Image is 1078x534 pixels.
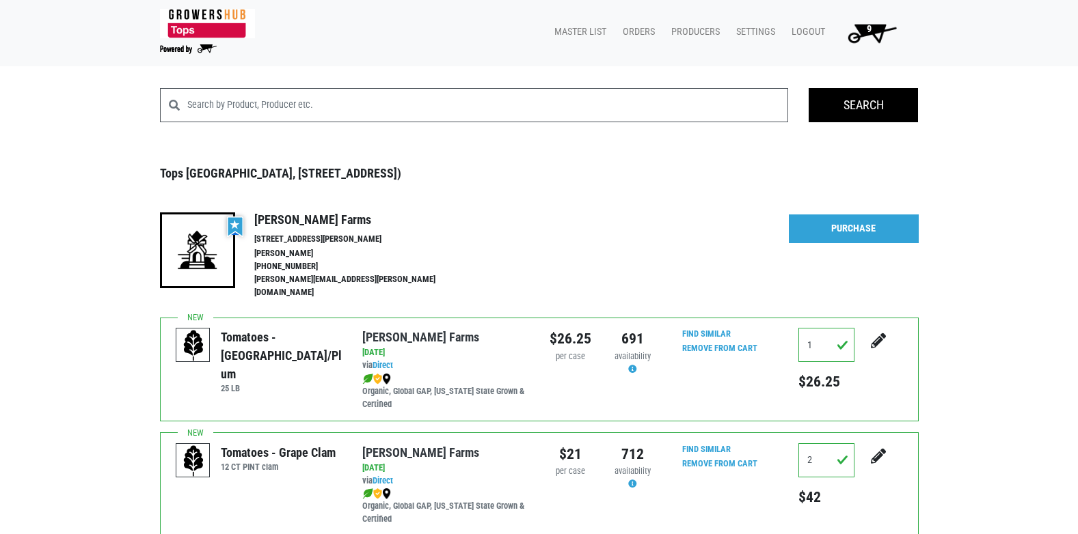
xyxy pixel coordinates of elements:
[798,373,854,391] h5: $26.25
[160,44,217,54] img: Powered by Big Wheelbarrow
[362,445,479,460] a: [PERSON_NAME] Farms
[660,19,725,45] a: Producers
[254,247,465,260] li: [PERSON_NAME]
[674,341,766,356] input: Remove From Cart
[254,212,465,227] h4: [PERSON_NAME] Farms
[362,330,479,344] a: [PERSON_NAME] Farms
[176,328,211,363] img: placeholder-variety-43d6402dacf2d531de610a020419775a.svg
[674,456,766,472] input: Remove From Cart
[221,443,336,462] div: Tomatoes - Grape Clam
[382,488,391,499] img: map_marker-0e94453035b3232a4d21701695807de9.png
[543,19,612,45] a: Master List
[160,212,235,287] img: 19-7441ae2ccb79c876ff41c34f3bd0da69.png
[362,487,528,526] div: Organic, Global GAP, [US_STATE] State Grown & Certified
[254,233,465,246] li: [STREET_ADDRESS][PERSON_NAME]
[362,346,528,359] div: [DATE]
[160,9,255,38] img: 279edf242af8f9d49a69d9d2afa010fb.png
[362,462,528,475] div: [DATE]
[373,360,393,370] a: Direct
[612,443,653,465] div: 712
[550,465,591,478] div: per case
[373,475,393,486] a: Direct
[254,273,465,299] li: [PERSON_NAME][EMAIL_ADDRESS][PERSON_NAME][DOMAIN_NAME]
[550,443,591,465] div: $21
[612,19,660,45] a: Orders
[615,466,651,476] span: availability
[798,443,854,477] input: Qty
[615,351,651,361] span: availability
[176,444,211,478] img: placeholder-variety-43d6402dacf2d531de610a020419775a.svg
[362,359,528,372] div: via
[867,23,872,35] span: 9
[781,19,831,45] a: Logout
[789,214,919,243] a: Purchase
[382,374,391,384] img: map_marker-0e94453035b3232a4d21701695807de9.png
[682,444,731,454] a: Find Similar
[809,88,918,122] input: Search
[725,19,781,45] a: Settings
[798,328,854,362] input: Qty
[550,328,591,350] div: $26.25
[362,488,373,499] img: leaf-e5c59151409436ccce96b2ca1b28e03c.png
[254,260,465,273] li: [PHONE_NUMBER]
[831,19,908,46] a: 9
[682,328,731,339] a: Find Similar
[798,488,854,506] h5: $42
[221,383,342,393] h6: 25 LB
[362,475,528,488] div: via
[550,350,591,363] div: per case
[160,166,919,181] h3: Tops [GEOGRAPHIC_DATA], [STREET_ADDRESS])
[221,462,336,472] h6: 12 CT PINT clam
[187,88,789,122] input: Search by Product, Producer etc.
[221,328,342,383] div: Tomatoes - [GEOGRAPHIC_DATA]/Plum
[362,372,528,411] div: Organic, Global GAP, [US_STATE] State Grown & Certified
[841,19,902,46] img: Cart
[373,488,382,499] img: safety-e55c860ca8c00a9c171001a62a92dabd.png
[362,374,373,384] img: leaf-e5c59151409436ccce96b2ca1b28e03c.png
[612,328,653,350] div: 691
[373,374,382,384] img: safety-e55c860ca8c00a9c171001a62a92dabd.png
